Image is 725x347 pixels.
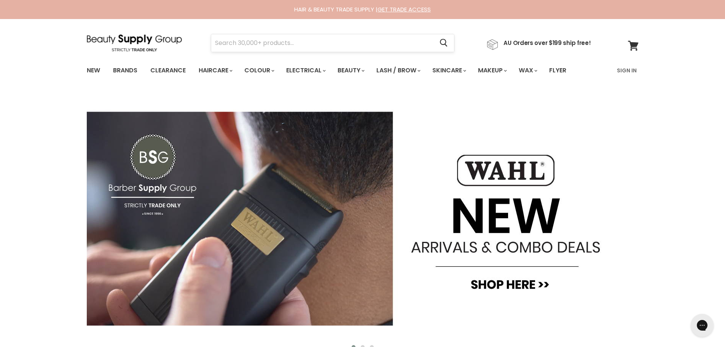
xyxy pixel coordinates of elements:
a: Beauty [332,62,369,78]
a: Haircare [193,62,237,78]
a: Wax [513,62,542,78]
a: Electrical [280,62,330,78]
a: Clearance [145,62,191,78]
a: Makeup [472,62,511,78]
a: GET TRADE ACCESS [378,5,431,13]
a: Sign In [612,62,641,78]
a: Skincare [427,62,471,78]
a: Lash / Brow [371,62,425,78]
iframe: Gorgias live chat messenger [687,311,717,339]
a: Brands [107,62,143,78]
a: Flyer [543,62,572,78]
a: New [81,62,106,78]
ul: Main menu [81,59,592,82]
a: Colour [239,62,279,78]
div: HAIR & BEAUTY TRADE SUPPLY | [77,6,648,13]
input: Search [211,34,434,52]
form: Product [211,34,454,52]
nav: Main [77,59,648,82]
button: Search [434,34,454,52]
